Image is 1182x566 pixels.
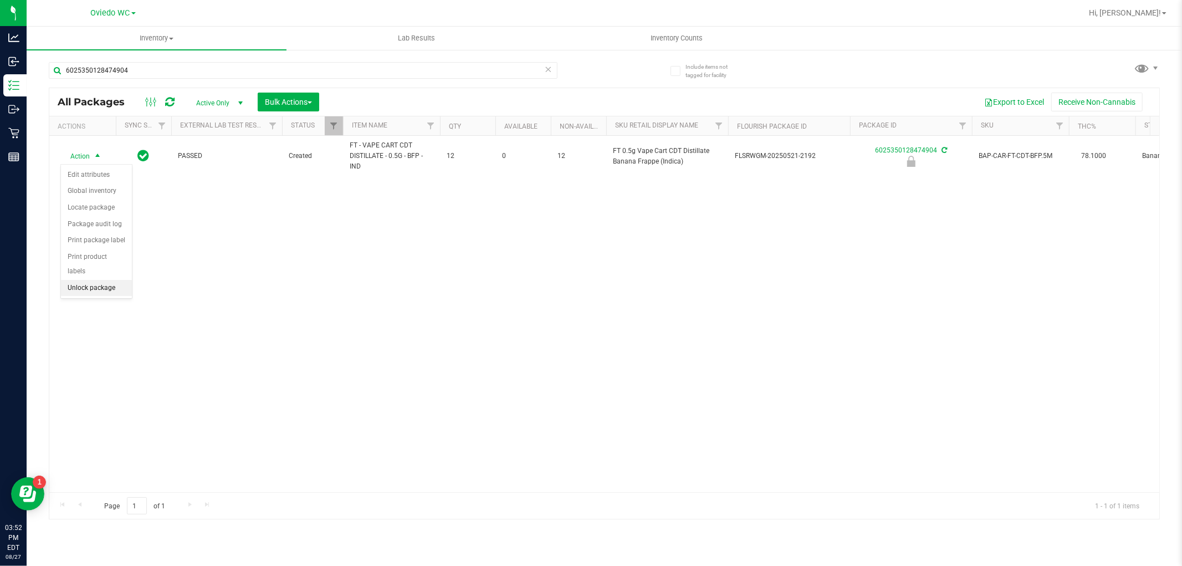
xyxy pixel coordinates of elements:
[289,151,336,161] span: Created
[737,123,807,130] a: Flourish Package ID
[545,62,552,77] span: Clear
[291,121,315,129] a: Status
[560,123,609,130] a: Non-Available
[11,477,44,511] iframe: Resource center
[875,146,937,154] a: 6025350128474904
[685,63,741,79] span: Include items not tagged for facility
[61,232,132,249] li: Print package label
[1076,148,1112,164] span: 78.1000
[350,140,433,172] span: FT - VAPE CART CDT DISTILLATE - 0.5G - BFP - IND
[8,80,19,91] inline-svg: Inventory
[27,27,286,50] a: Inventory
[8,104,19,115] inline-svg: Outbound
[91,149,105,164] span: select
[286,27,546,50] a: Lab Results
[61,183,132,200] li: Global inventory
[422,116,440,135] a: Filter
[61,249,132,279] li: Print product labels
[49,62,557,79] input: Search Package ID, Item Name, SKU, Lot or Part Number...
[848,156,974,167] div: Newly Received
[977,93,1051,111] button: Export to Excel
[940,146,947,154] span: Sync from Compliance System
[447,151,489,161] span: 12
[981,121,994,129] a: SKU
[613,146,722,167] span: FT 0.5g Vape Cart CDT Distillate Banana Frappe (Indica)
[502,151,544,161] span: 0
[710,116,728,135] a: Filter
[1086,497,1148,514] span: 1 - 1 of 1 items
[95,497,175,514] span: Page of 1
[325,116,343,135] a: Filter
[61,216,132,233] li: Package audit log
[615,121,698,129] a: Sku Retail Display Name
[557,151,600,161] span: 12
[27,33,286,43] span: Inventory
[1144,121,1167,129] a: Strain
[127,497,147,514] input: 1
[859,121,897,129] a: Package ID
[178,151,275,161] span: PASSED
[265,98,312,106] span: Bulk Actions
[1089,8,1161,17] span: Hi, [PERSON_NAME]!
[33,476,46,489] iframe: Resource center unread badge
[1051,93,1143,111] button: Receive Non-Cannabis
[5,553,22,561] p: 08/27
[979,151,1062,161] span: BAP-CAR-FT-CDT-BFP.5M
[5,523,22,553] p: 03:52 PM EDT
[352,121,387,129] a: Item Name
[1078,123,1096,130] a: THC%
[546,27,806,50] a: Inventory Counts
[8,128,19,139] inline-svg: Retail
[180,121,267,129] a: External Lab Test Result
[258,93,319,111] button: Bulk Actions
[60,149,90,164] span: Action
[61,280,132,297] li: Unlock package
[58,96,136,108] span: All Packages
[8,151,19,162] inline-svg: Reports
[264,116,282,135] a: Filter
[735,151,843,161] span: FLSRWGM-20250521-2192
[61,200,132,216] li: Locate package
[58,123,111,130] div: Actions
[954,116,972,135] a: Filter
[1051,116,1069,135] a: Filter
[8,56,19,67] inline-svg: Inbound
[8,32,19,43] inline-svg: Analytics
[504,123,538,130] a: Available
[636,33,718,43] span: Inventory Counts
[383,33,450,43] span: Lab Results
[125,121,167,129] a: Sync Status
[153,116,171,135] a: Filter
[91,8,130,18] span: Oviedo WC
[449,123,461,130] a: Qty
[61,167,132,183] li: Edit attributes
[138,148,150,164] span: In Sync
